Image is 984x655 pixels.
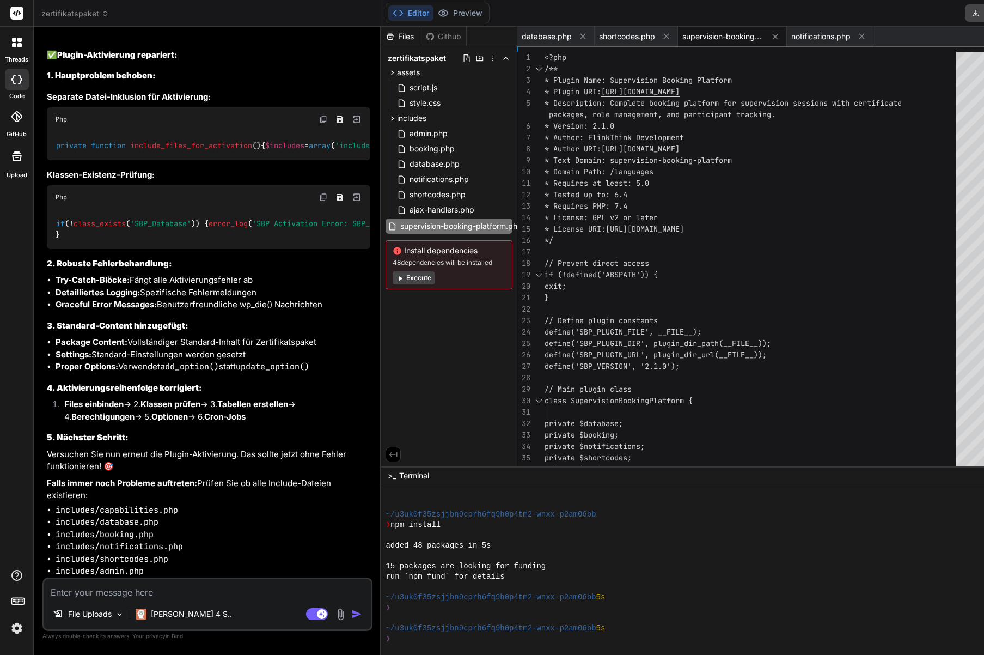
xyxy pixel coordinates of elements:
[56,517,158,527] code: includes/database.php
[545,224,606,234] span: * License URI:
[56,349,91,360] strong: Settings:
[74,219,126,228] span: class_exists
[517,464,530,475] div: 36
[388,53,446,64] span: zertifikatspaket
[517,52,530,63] div: 1
[386,623,596,634] span: ~/u3uk0f35zsjjbn9cprh6fq9h0p4tm2-wnxx-p2am06bb
[56,219,65,228] span: if
[517,120,530,132] div: 6
[545,258,649,268] span: // Prevent direct access
[56,349,370,361] li: Standard-Einstellungen werden gesetzt
[408,173,470,186] span: notifications.php
[408,188,467,201] span: shortcodes.php
[335,141,453,150] span: 'includes/capabilities.php'
[217,399,288,409] strong: Tabellen erstellen
[545,327,701,337] span: define('SBP_PLUGIN_FILE', __FILE__);
[8,619,26,638] img: settings
[517,143,530,155] div: 8
[334,608,347,621] img: attachment
[517,452,530,464] div: 35
[57,50,178,60] strong: Plugin-Aktivierung repariert:
[56,398,370,423] li: → 2. → 3. → 4. → 5. → 6.
[758,98,902,108] span: rvision sessions with certificate
[393,245,505,256] span: Install dependencies
[545,441,645,451] span: private $notifications;
[309,141,331,150] span: array
[545,350,762,360] span: define('SBP_PLUGIN_URL', plugin_dir_url(__FILE__))
[517,132,530,143] div: 7
[5,55,28,64] label: threads
[56,218,797,240] code: (! ( )) { ( ); ( ); }
[433,5,487,21] button: Preview
[545,121,614,131] span: * Version: 2.1.0
[531,63,546,75] div: Click to collapse the range.
[599,31,655,42] span: shortcodes.php
[130,219,191,228] span: 'SBP_Database'
[545,213,658,222] span: * License: GPL v2 or later
[517,63,530,75] div: 2
[41,8,109,19] span: zertifikatspaket
[386,541,491,551] span: added 48 packages in 5s
[9,92,25,101] label: code
[767,110,775,119] span: g.
[56,337,127,347] strong: Package Content:
[136,609,146,620] img: Claude 4 Sonnet
[408,96,442,110] span: style.css
[47,320,188,331] strong: 3. Standard-Content hinzugefügt:
[517,189,530,201] div: 12
[408,142,456,155] span: booking.php
[545,75,732,85] span: * Plugin Name: Supervision Booking Platform
[47,432,129,442] strong: 5. Nächster Schritt:
[545,87,601,96] span: * Plugin URI:
[545,464,610,474] span: private $admin;
[545,430,619,440] span: private $booking;
[408,127,449,140] span: admin.php
[517,338,530,349] div: 25
[596,623,606,634] span: 5s
[56,141,87,150] span: private
[517,269,530,281] div: 19
[517,304,530,315] div: 22
[7,130,27,139] label: GitHub
[545,419,623,428] span: private $database;
[517,292,530,304] div: 21
[388,5,433,21] button: Editor
[388,470,396,481] span: >_
[91,141,261,150] span: ( )
[47,169,155,180] strong: Klassen-Existenz-Prüfung:
[517,155,530,166] div: 9
[517,395,530,407] div: 30
[386,634,390,644] span: ❯
[601,144,680,154] span: [URL][DOMAIN_NAME]
[545,316,658,325] span: // Define plugin constants
[352,114,362,124] img: Open in Browser
[68,609,112,620] p: File Uploads
[47,477,370,502] p: Prüfen Sie ob alle Include-Dateien existieren:
[408,81,438,94] span: script.js
[549,110,767,119] span: packages, role management, and participant trackin
[56,299,370,311] li: Benutzerfreundliche wp_die() Nachrichten
[517,441,530,452] div: 34
[381,31,421,42] div: Files
[47,383,202,393] strong: 4. Aktivierungsreihenfolge korrigiert:
[397,113,426,124] span: includes
[56,115,67,124] span: Php
[517,178,530,189] div: 11
[517,281,530,292] div: 20
[56,554,168,565] code: includes/shortcodes.php
[517,258,530,269] div: 18
[545,281,566,291] span: exit;
[545,201,627,211] span: * Requires PHP: 7.4
[517,361,530,372] div: 27
[517,223,530,235] div: 15
[545,270,658,280] span: if (!defined('ABSPATH')) {
[545,453,632,463] span: private $shortcodes;
[791,31,851,42] span: notifications.php
[56,287,370,299] li: Spezifische Fehlermeldungen
[393,271,435,284] button: Execute
[386,603,390,613] span: ❯
[151,411,188,422] strong: Optionen
[531,395,546,407] div: Click to collapse the range.
[399,220,523,233] span: supervision-booking-platform.php
[517,418,530,429] div: 32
